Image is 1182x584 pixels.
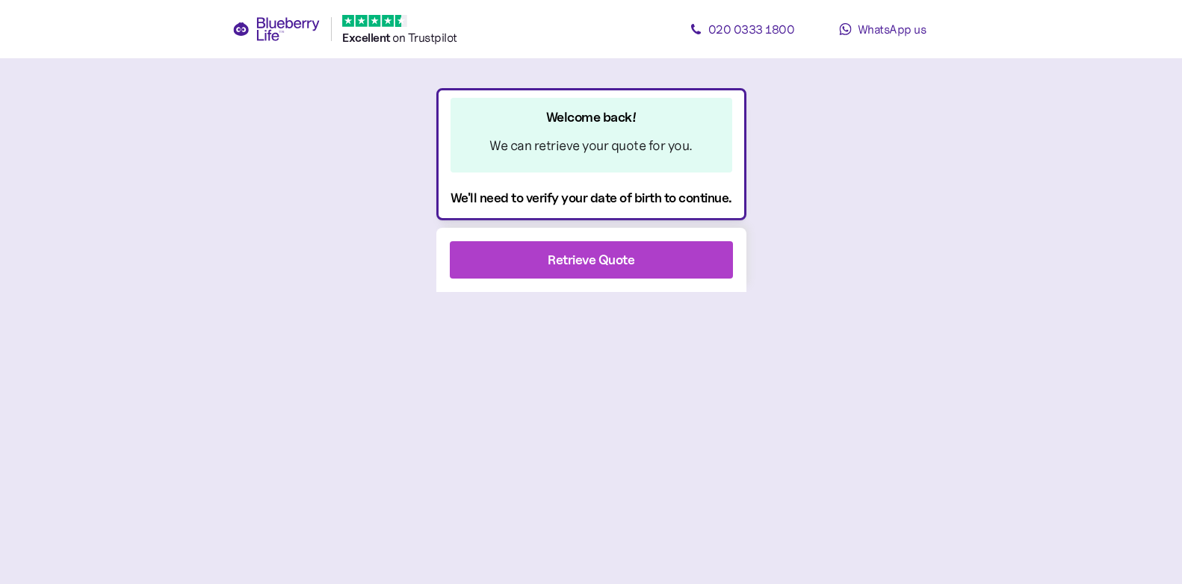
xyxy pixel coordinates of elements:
div: We can retrieve your quote for you. [477,135,705,156]
span: 020 0333 1800 [708,22,795,37]
button: Retrieve Quote [450,241,733,279]
a: WhatsApp us [815,14,950,44]
span: Excellent ️ [342,31,392,45]
div: Retrieve Quote [548,249,634,270]
div: We'll need to verify your date of birth to continue. [451,187,732,208]
span: WhatsApp us [858,22,926,37]
a: 020 0333 1800 [675,14,809,44]
span: on Trustpilot [392,30,457,45]
div: Welcome back! [477,107,705,128]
